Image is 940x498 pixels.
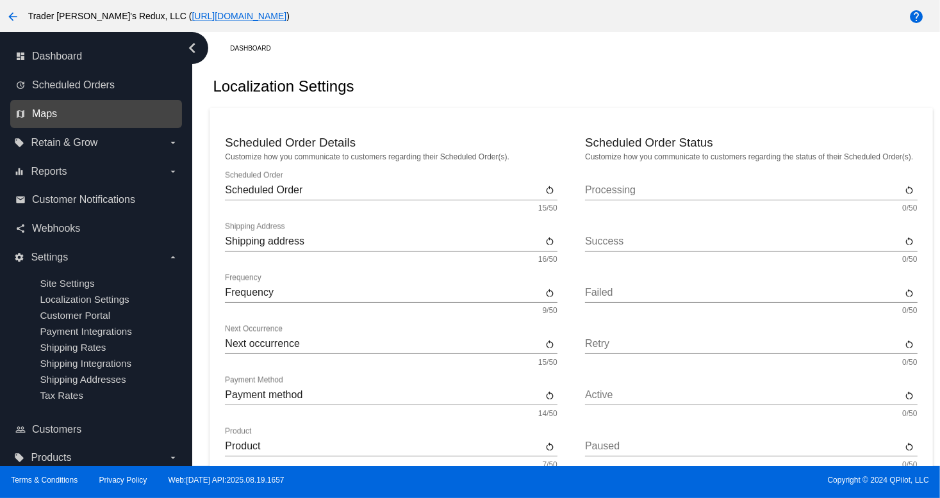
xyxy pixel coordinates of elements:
mat-hint: 16/50 [538,255,557,264]
a: people_outline Customers [15,419,178,440]
mat-hint: 15/50 [538,358,557,367]
i: update [15,80,26,90]
a: dashboard Dashboard [15,46,178,67]
mat-icon: help [909,9,924,24]
span: Copyright © 2024 QPilot, LLC [481,476,929,485]
button: Reset to default value [542,439,557,454]
a: Payment Integrations [40,326,132,337]
h3: Scheduled Order Status [585,136,917,150]
input: Failed [585,287,902,298]
span: Dashboard [32,51,82,62]
button: Reset to default value [542,182,557,198]
a: map Maps [15,104,178,124]
button: Reset to default value [902,439,918,454]
mat-icon: restart_alt [905,184,915,196]
button: Reset to default value [542,285,557,300]
a: Dashboard [230,38,282,58]
a: Site Settings [40,278,94,289]
i: settings [14,252,24,262]
mat-hint: 0/50 [902,358,917,367]
mat-hint: 15/50 [538,204,557,213]
a: share Webhooks [15,218,178,239]
span: Retain & Grow [31,137,97,149]
span: Maps [32,108,57,120]
mat-icon: restart_alt [905,390,915,401]
mat-icon: restart_alt [905,339,915,350]
button: Reset to default value [902,388,918,403]
button: Reset to default value [902,336,918,351]
mat-hint: 0/50 [902,255,917,264]
a: Privacy Policy [99,476,147,485]
a: Terms & Conditions [11,476,78,485]
span: Tax Rates [40,390,83,401]
mat-hint: 0/50 [902,410,917,419]
a: Localization Settings [40,294,129,305]
span: Trader [PERSON_NAME]'s Redux, LLC ( ) [28,11,290,21]
a: Web:[DATE] API:2025.08.19.1657 [169,476,284,485]
input: Retry [585,338,902,349]
i: equalizer [14,166,24,177]
button: Reset to default value [902,234,918,249]
button: Reset to default value [542,234,557,249]
a: Customer Portal [40,310,110,321]
mat-hint: 14/50 [538,410,557,419]
i: people_outline [15,424,26,435]
mat-hint: 0/50 [902,307,917,316]
input: Product [225,440,541,452]
mat-icon: restart_alt [545,184,555,196]
span: Scheduled Orders [32,79,115,91]
a: email Customer Notifications [15,189,178,210]
button: Reset to default value [902,285,918,300]
h2: Localization Settings [213,77,354,95]
i: arrow_drop_down [168,138,178,148]
a: [URL][DOMAIN_NAME] [192,11,286,21]
input: Payment Method [225,389,541,401]
a: Shipping Addresses [40,374,126,385]
a: Shipping Rates [40,342,106,353]
span: Reports [31,166,67,177]
mat-icon: restart_alt [905,441,915,453]
i: chevron_left [182,38,202,58]
input: Paused [585,440,902,452]
mat-hint: 7/50 [543,461,557,470]
i: arrow_drop_down [168,453,178,463]
p: Customize how you communicate to customers regarding their Scheduled Order(s). [225,152,557,161]
i: local_offer [14,138,24,148]
input: Success [585,236,902,247]
mat-icon: restart_alt [545,441,555,453]
span: Products [31,452,71,463]
span: Webhooks [32,223,80,234]
h3: Scheduled Order Details [225,136,557,150]
mat-hint: 9/50 [543,307,557,316]
mat-icon: restart_alt [545,390,555,401]
input: Next Occurrence [225,338,541,349]
i: dashboard [15,51,26,61]
button: Reset to default value [542,336,557,351]
i: arrow_drop_down [168,166,178,177]
i: local_offer [14,453,24,463]
mat-icon: restart_alt [905,236,915,247]
a: Shipping Integrations [40,358,131,369]
mat-icon: restart_alt [545,236,555,247]
span: Settings [31,252,68,263]
i: map [15,109,26,119]
a: update Scheduled Orders [15,75,178,95]
input: Frequency [225,287,541,298]
mat-hint: 0/50 [902,461,917,470]
mat-icon: restart_alt [545,287,555,299]
input: Scheduled Order [225,184,541,196]
span: Customer Notifications [32,194,135,205]
mat-icon: restart_alt [905,287,915,299]
input: Processing [585,184,902,196]
p: Customize how you communicate to customers regarding the status of their Scheduled Order(s). [585,152,917,161]
mat-icon: restart_alt [545,339,555,350]
span: Customers [32,424,81,435]
i: arrow_drop_down [168,252,178,262]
